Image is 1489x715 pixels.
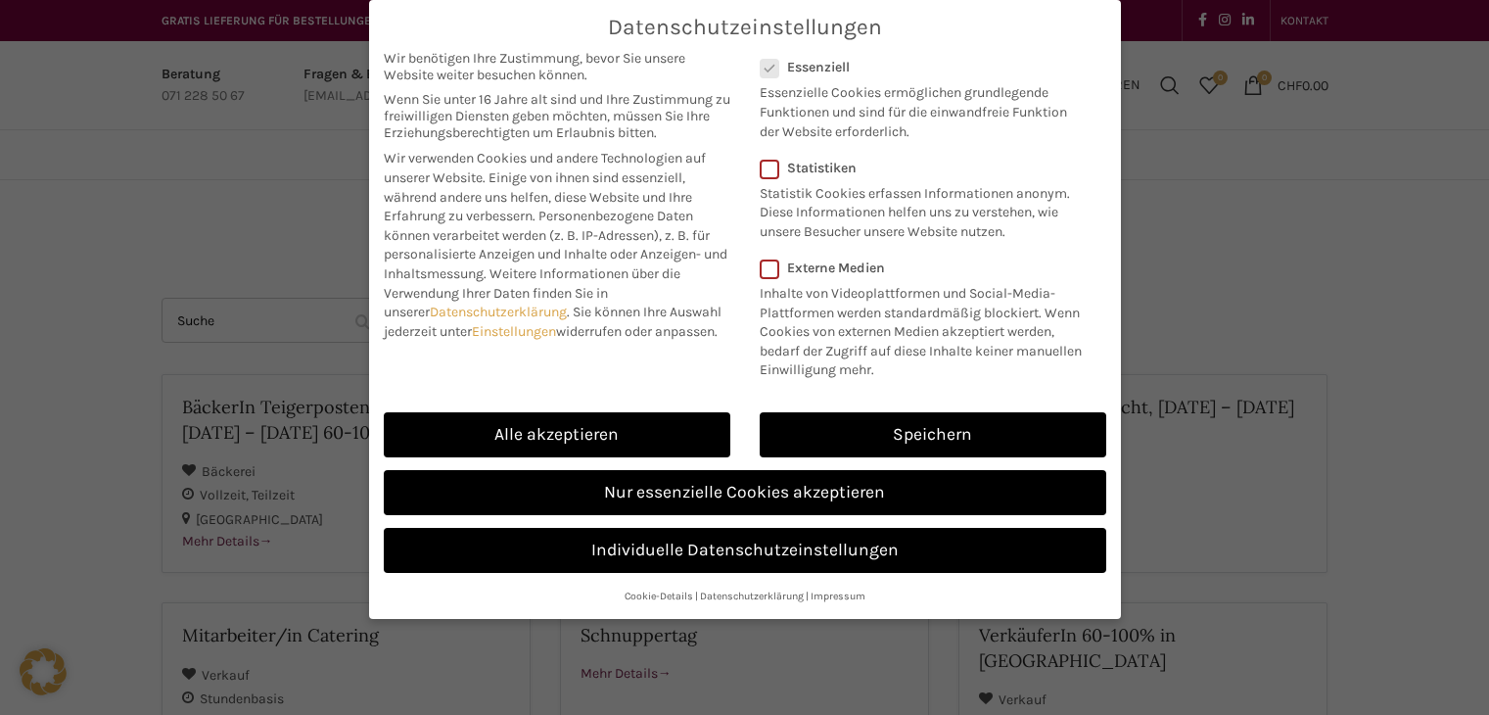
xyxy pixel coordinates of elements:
a: Datenschutzerklärung [700,590,804,602]
a: Speichern [760,412,1106,457]
p: Essenzielle Cookies ermöglichen grundlegende Funktionen und sind für die einwandfreie Funktion de... [760,75,1081,141]
span: Sie können Ihre Auswahl jederzeit unter widerrufen oder anpassen. [384,304,721,340]
p: Statistik Cookies erfassen Informationen anonym. Diese Informationen helfen uns zu verstehen, wie... [760,176,1081,242]
a: Cookie-Details [625,590,693,602]
span: Wir benötigen Ihre Zustimmung, bevor Sie unsere Website weiter besuchen können. [384,50,730,83]
a: Einstellungen [472,323,556,340]
a: Nur essenzielle Cookies akzeptieren [384,470,1106,515]
label: Externe Medien [760,260,1093,276]
span: Weitere Informationen über die Verwendung Ihrer Daten finden Sie in unserer . [384,265,680,320]
a: Impressum [811,590,865,602]
span: Personenbezogene Daten können verarbeitet werden (z. B. IP-Adressen), z. B. für personalisierte A... [384,208,727,282]
p: Inhalte von Videoplattformen und Social-Media-Plattformen werden standardmäßig blockiert. Wenn Co... [760,276,1093,380]
span: Datenschutzeinstellungen [608,15,882,40]
a: Individuelle Datenschutzeinstellungen [384,528,1106,573]
a: Datenschutzerklärung [430,304,567,320]
a: Alle akzeptieren [384,412,730,457]
label: Essenziell [760,59,1081,75]
label: Statistiken [760,160,1081,176]
span: Wir verwenden Cookies und andere Technologien auf unserer Website. Einige von ihnen sind essenzie... [384,150,706,224]
span: Wenn Sie unter 16 Jahre alt sind und Ihre Zustimmung zu freiwilligen Diensten geben möchten, müss... [384,91,730,141]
